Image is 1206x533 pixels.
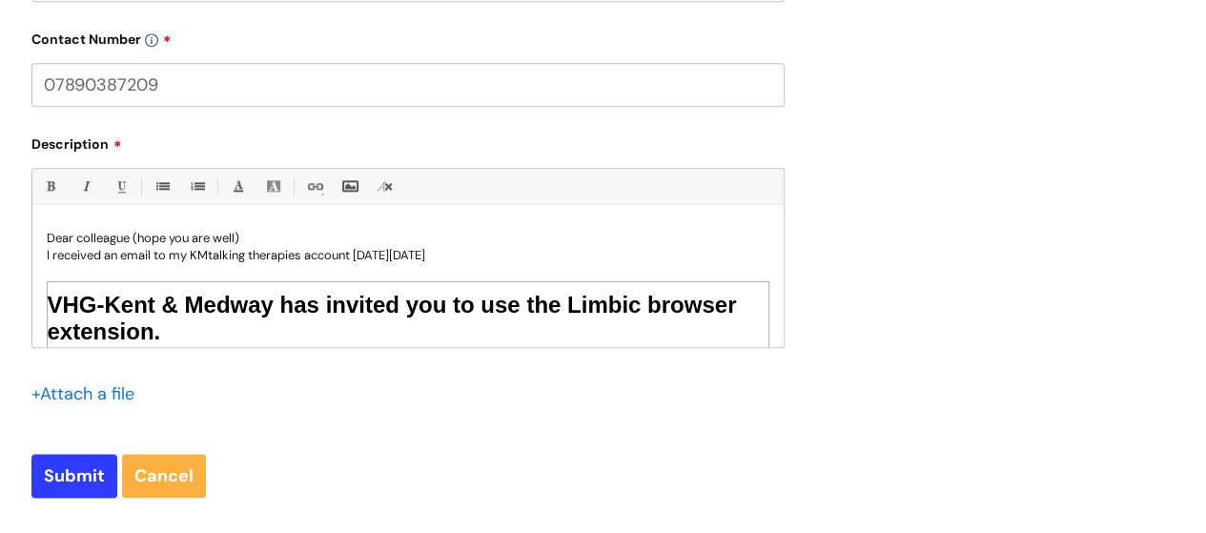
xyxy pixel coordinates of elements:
[31,382,40,405] span: +
[145,33,158,47] img: info-icon.svg
[31,130,785,153] label: Description
[31,25,785,48] label: Contact Number
[109,174,133,198] a: Underline(Ctrl-U)
[47,230,769,247] p: Dear colleague (hope you are well)
[31,454,117,498] input: Submit
[48,292,737,345] b: VHG-Kent & Medway has invited you to use the Limbic browser extension.
[373,174,397,198] a: Remove formatting (Ctrl-\)
[302,174,326,198] a: Link
[185,174,209,198] a: 1. Ordered List (Ctrl-Shift-8)
[47,247,769,264] p: I received an email to my KMtalking therapies account [DATE][DATE]
[38,174,62,198] a: Bold (Ctrl-B)
[226,174,250,198] a: Font Color
[337,174,361,198] a: Insert Image...
[73,174,97,198] a: Italic (Ctrl-I)
[261,174,285,198] a: Back Color
[31,379,146,409] div: Attach a file
[122,454,206,498] a: Cancel
[150,174,174,198] a: • Unordered List (Ctrl-Shift-7)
